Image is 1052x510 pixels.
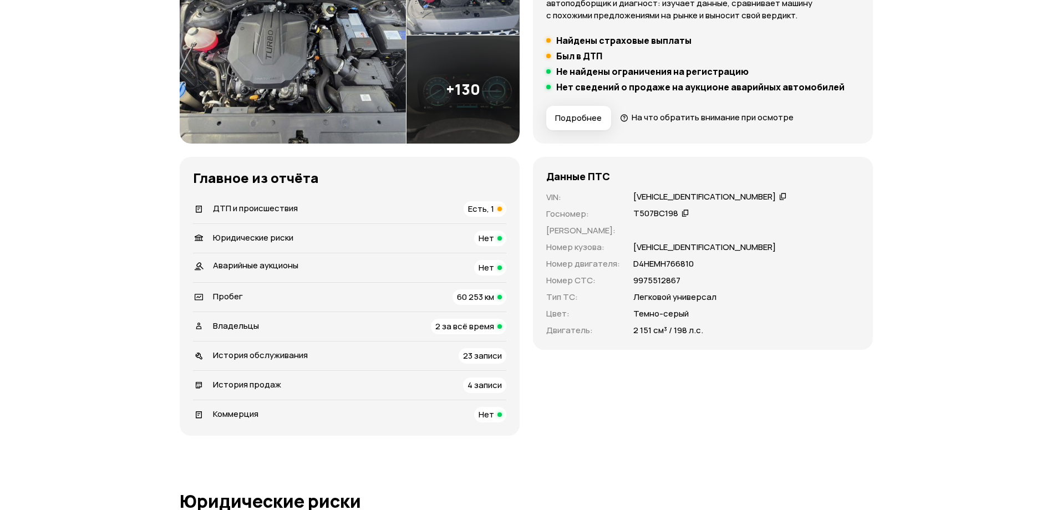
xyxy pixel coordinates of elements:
[479,232,494,244] span: Нет
[467,379,502,391] span: 4 записи
[633,291,716,303] p: Легковой универсал
[193,170,506,186] h3: Главное из отчёта
[556,50,602,62] h5: Был в ДТП
[463,350,502,361] span: 23 записи
[633,208,678,220] div: Т507ВС198
[620,111,794,123] a: На что обратить внимание при осмотре
[213,379,281,390] span: История продаж
[556,35,692,46] h5: Найдены страховые выплаты
[633,324,703,336] p: 2 151 см³ / 198 л.с.
[633,241,776,253] p: [VEHICLE_IDENTIFICATION_NUMBER]
[546,170,610,182] h4: Данные ПТС
[213,259,298,271] span: Аварийные аукционы
[213,408,258,420] span: Коммерция
[457,291,494,303] span: 60 253 км
[546,258,620,270] p: Номер двигателя :
[556,66,749,77] h5: Не найдены ограничения на регистрацию
[546,241,620,253] p: Номер кузова :
[213,349,308,361] span: История обслуживания
[633,308,689,320] p: Темно-серый
[479,262,494,273] span: Нет
[435,320,494,332] span: 2 за всё время
[632,111,794,123] span: На что обратить внимание при осмотре
[546,208,620,220] p: Госномер :
[546,291,620,303] p: Тип ТС :
[556,81,845,93] h5: Нет сведений о продаже на аукционе аварийных автомобилей
[546,308,620,320] p: Цвет :
[213,290,243,302] span: Пробег
[213,320,259,331] span: Владельцы
[633,274,680,287] p: 9975512867
[468,203,494,215] span: Есть, 1
[546,225,620,237] p: [PERSON_NAME] :
[633,191,776,203] div: [VEHICLE_IDENTIFICATION_NUMBER]
[555,113,602,124] span: Подробнее
[546,191,620,203] p: VIN :
[213,202,298,214] span: ДТП и происшествия
[546,324,620,336] p: Двигатель :
[633,258,694,270] p: D4HEMH766810
[213,232,293,243] span: Юридические риски
[546,274,620,287] p: Номер СТС :
[546,106,611,130] button: Подробнее
[479,409,494,420] span: Нет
